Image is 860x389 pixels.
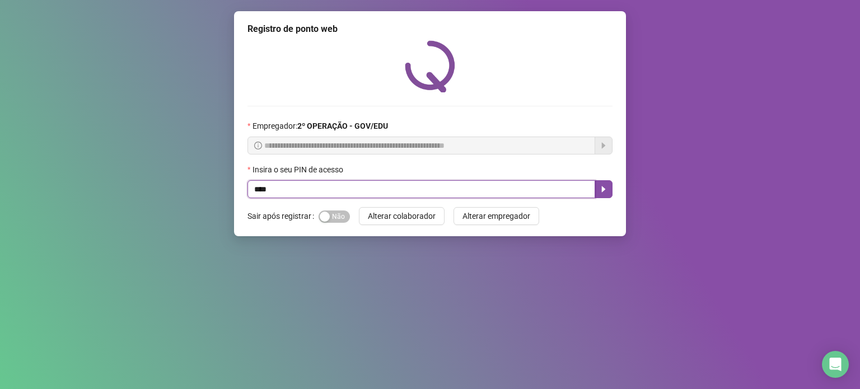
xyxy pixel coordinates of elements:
[462,210,530,222] span: Alterar empregador
[247,22,613,36] div: Registro de ponto web
[599,185,608,194] span: caret-right
[254,142,262,149] span: info-circle
[368,210,436,222] span: Alterar colaborador
[359,207,445,225] button: Alterar colaborador
[253,120,388,132] span: Empregador :
[405,40,455,92] img: QRPoint
[454,207,539,225] button: Alterar empregador
[297,121,388,130] strong: 2º OPERAÇÃO - GOV/EDU
[247,207,319,225] label: Sair após registrar
[247,163,350,176] label: Insira o seu PIN de acesso
[822,351,849,378] div: Open Intercom Messenger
